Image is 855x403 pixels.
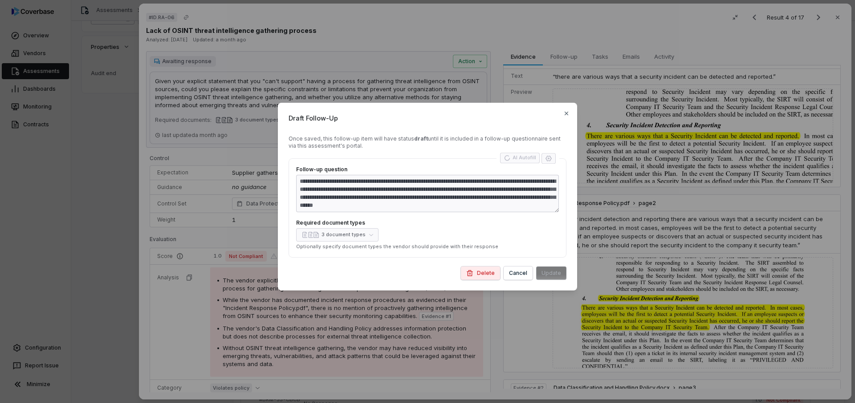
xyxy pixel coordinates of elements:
[296,243,559,250] p: Optionally specify document types the vendor should provide with their response
[289,113,566,123] span: Draft Follow-Up
[296,219,559,226] label: Required document types
[296,166,559,173] label: Follow-up question
[504,266,533,280] button: Cancel
[414,135,428,142] strong: draft
[461,266,500,280] button: Delete
[289,135,566,149] div: Once saved, this follow-up item will have status until it is included in a follow-up questionnair...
